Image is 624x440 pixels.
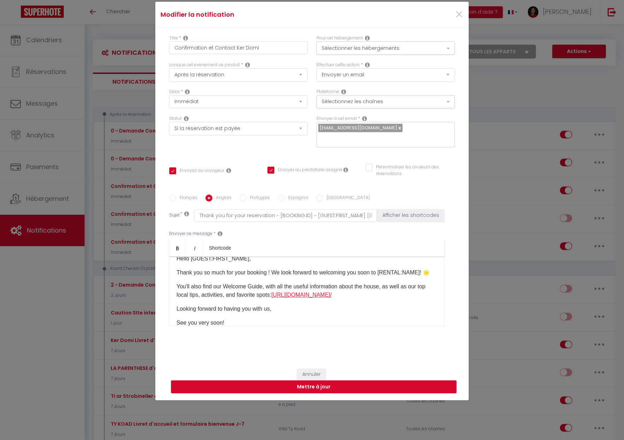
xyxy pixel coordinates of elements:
button: Close [455,7,463,22]
a: Shortcode [203,240,237,256]
i: Action Time [185,89,190,94]
span: [EMAIL_ADDRESS][DOMAIN_NAME] [320,124,397,131]
label: Envoyer ce message [169,230,212,237]
label: Envoyer à cet email [317,115,357,122]
button: Mettre à jour [171,380,457,394]
i: Title [183,35,188,41]
a: Italic [186,240,203,256]
h4: Modifier la notification [161,10,359,20]
button: Annuler [297,369,326,380]
button: Sélectionnez les chaînes [317,95,455,108]
i: Envoyer au voyageur [226,168,231,173]
p: See you very soon! [177,319,437,327]
div: ​​ [169,257,444,326]
p: Looking forward to having you with us, [177,305,437,313]
i: Booking status [184,116,189,121]
i: Message [218,231,223,236]
label: Titre [169,35,178,41]
label: Portugais [247,195,270,202]
i: Action Type [365,62,370,68]
span: × [455,4,463,25]
label: Effectuer cette action [317,62,360,68]
label: Plateforme [317,89,339,95]
label: [GEOGRAPHIC_DATA] [323,195,370,202]
p: Thank you so much for your booking ! We look forward to welcoming you soon to [RENTAL:NAME]! 🌟 [177,268,437,277]
i: Event Occur [245,62,250,68]
i: Subject [184,211,189,217]
i: Envoyer au prestataire si il est assigné [343,167,348,173]
label: Espagnol [285,195,308,202]
p: You'll also find our Welcome Guide, with all the useful information about the house, as well as o... [177,282,437,299]
label: Statut [169,115,182,122]
a: Bold [169,240,186,256]
label: Anglais [212,195,232,202]
button: Afficher les shortcodes [377,209,444,222]
button: Sélectionner les hébergements [317,41,455,55]
i: Action Channel [341,89,346,94]
a: [URL][DOMAIN_NAME]/ [271,292,331,298]
button: Ouvrir le widget de chat LiveChat [6,3,26,24]
i: This Rental [365,35,370,41]
i: Recipient [362,116,367,121]
label: Sujet [169,212,180,219]
label: Lorsque cet événement se produit [169,62,240,68]
label: Français [176,195,197,202]
p: Hello [GUEST:FIRST_NAME], [177,255,437,263]
label: Délai [169,89,180,95]
label: Pour cet hébergement [317,35,363,41]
